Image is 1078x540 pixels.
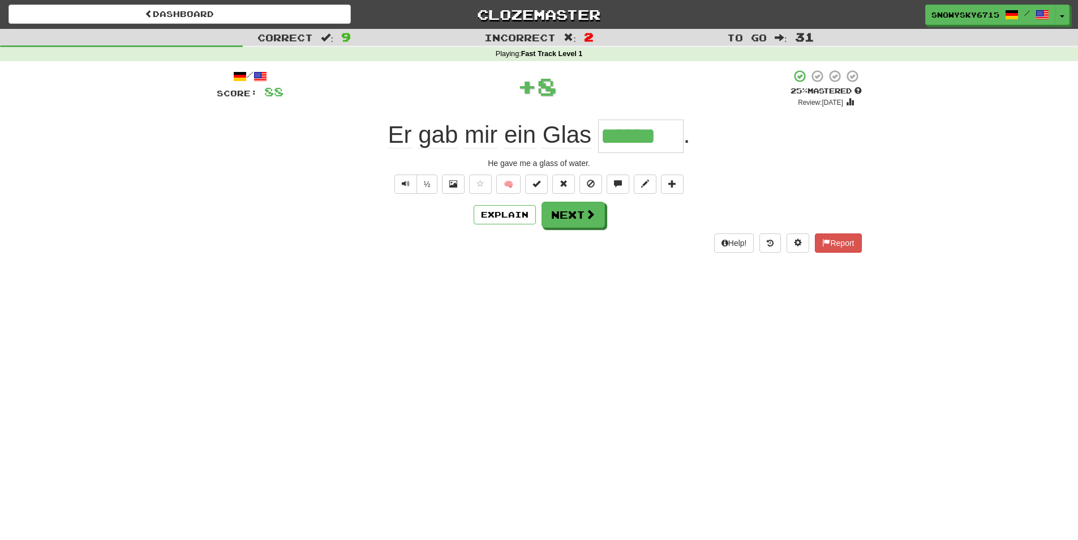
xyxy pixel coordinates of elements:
[465,121,497,148] span: mir
[388,121,412,148] span: Er
[418,121,458,148] span: gab
[474,205,536,224] button: Explain
[607,175,629,194] button: Discuss sentence (alt+u)
[416,175,438,194] button: ½
[8,5,351,24] a: Dashboard
[257,32,313,43] span: Correct
[798,99,843,107] small: Review: [DATE]
[537,72,557,100] span: 8
[815,233,861,253] button: Report
[579,175,602,194] button: Ignore sentence (alt+i)
[496,175,521,194] button: 🧠
[394,175,417,194] button: Play sentence audio (ctl+space)
[795,30,814,44] span: 31
[791,86,862,96] div: Mastered
[791,86,808,95] span: 25 %
[469,175,492,194] button: Favorite sentence (alt+f)
[542,202,605,228] button: Next
[521,50,583,58] strong: Fast Track Level 1
[341,30,351,44] span: 9
[392,175,438,194] div: Text-to-speech controls
[634,175,656,194] button: Edit sentence (alt+d)
[1024,9,1030,17] span: /
[504,121,536,148] span: ein
[525,175,548,194] button: Set this sentence to 100% Mastered (alt+m)
[517,69,537,103] span: +
[684,121,690,148] span: .
[217,69,284,83] div: /
[727,32,767,43] span: To go
[321,33,333,42] span: :
[759,233,781,253] button: Round history (alt+y)
[931,10,999,20] span: SnowySky6715
[484,32,556,43] span: Incorrect
[217,158,862,169] div: He gave me a glass of water.
[564,33,576,42] span: :
[543,121,591,148] span: Glas
[368,5,710,24] a: Clozemaster
[264,84,284,99] span: 88
[925,5,1055,25] a: SnowySky6715 /
[552,175,575,194] button: Reset to 0% Mastered (alt+r)
[714,233,754,253] button: Help!
[217,88,257,98] span: Score:
[775,33,787,42] span: :
[442,175,465,194] button: Show image (alt+x)
[661,175,684,194] button: Add to collection (alt+a)
[584,30,594,44] span: 2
